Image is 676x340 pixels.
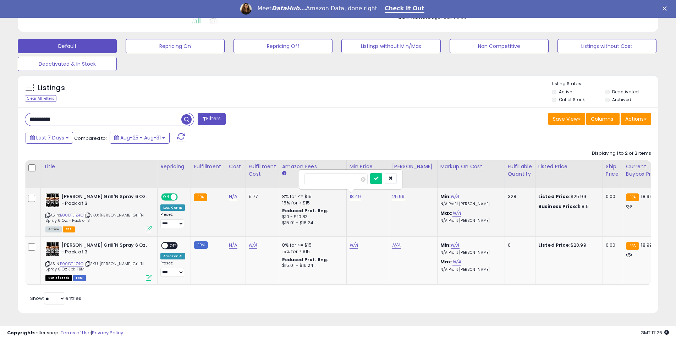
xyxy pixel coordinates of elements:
div: Close [663,6,670,11]
button: Actions [621,113,651,125]
div: $20.99 [538,242,597,248]
button: Filters [198,113,225,125]
strong: Copyright [7,329,33,336]
a: 25.99 [392,193,405,200]
span: OFF [177,194,188,200]
i: DataHub... [271,5,306,12]
div: 5.77 [249,193,274,200]
span: Aug-25 - Aug-31 [120,134,161,141]
p: Listing States: [552,81,658,87]
div: Cost [229,163,243,170]
small: FBA [626,242,639,250]
div: Fulfillment [194,163,222,170]
div: $25.99 [538,193,597,200]
small: FBA [194,193,207,201]
button: Repricing On [126,39,225,53]
b: Min: [440,193,451,200]
button: Listings without Cost [557,39,656,53]
a: Terms of Use [61,329,91,336]
small: FBM [194,241,208,249]
span: | SKU: [PERSON_NAME] Grill'N Spray 6 Oz 3pk FBM [45,261,144,272]
span: FBM [73,275,86,281]
button: Save View [548,113,585,125]
div: seller snap | | [7,330,123,336]
div: Displaying 1 to 2 of 2 items [592,150,651,157]
div: 0.00 [606,242,617,248]
span: Show: entries [30,295,81,302]
a: B00DTJ1Z4O [60,212,83,218]
div: Low. Comp [160,204,185,211]
span: 18.99 [641,242,652,248]
div: Min Price [350,163,386,170]
label: Archived [612,97,631,103]
div: Amazon AI [160,253,185,259]
img: 51ATsB8qeIL._SL40_.jpg [45,193,60,208]
a: Check It Out [385,5,424,13]
div: 0.00 [606,193,617,200]
div: $15.01 - $16.24 [282,220,341,226]
span: | SKU: [PERSON_NAME] Grill'N Spray 6 Oz. - Pack of 3 [45,212,144,223]
button: Last 7 Days [26,132,73,144]
div: Ship Price [606,163,620,178]
img: 51ATsB8qeIL._SL40_.jpg [45,242,60,256]
div: [PERSON_NAME] [392,163,434,170]
button: Listings without Min/Max [341,39,440,53]
div: $15.01 - $16.24 [282,263,341,269]
button: Aug-25 - Aug-31 [110,132,170,144]
div: Preset: [160,261,185,277]
small: Amazon Fees. [282,170,286,177]
span: ON [162,194,171,200]
span: Columns [591,115,613,122]
div: Listed Price [538,163,600,170]
a: N/A [451,193,459,200]
p: N/A Profit [PERSON_NAME] [440,267,499,272]
div: Fulfillable Quantity [508,163,532,178]
a: Privacy Policy [92,329,123,336]
h5: Listings [38,83,65,93]
div: Fulfillment Cost [249,163,276,178]
div: Markup on Cost [440,163,502,170]
a: N/A [249,242,257,249]
p: N/A Profit [PERSON_NAME] [440,218,499,223]
a: B00DTJ1Z4O [60,261,83,267]
div: Clear All Filters [25,95,56,102]
img: Profile image for Georgie [240,3,252,15]
label: Deactivated [612,89,639,95]
p: N/A Profit [PERSON_NAME] [440,250,499,255]
div: ASIN: [45,242,152,280]
div: 0 [508,242,530,248]
div: Title [44,163,154,170]
span: All listings that are currently out of stock and unavailable for purchase on Amazon [45,275,72,281]
div: Preset: [160,212,185,228]
span: 2025-09-8 17:26 GMT [641,329,669,336]
b: Max: [440,210,453,216]
span: OFF [168,243,179,249]
b: Min: [440,242,451,248]
div: Repricing [160,163,188,170]
b: [PERSON_NAME] Grill'N Spray 6 Oz. - Pack of 3 [61,193,148,208]
b: Listed Price: [538,242,571,248]
span: 18.99 [641,193,652,200]
div: 15% for > $15 [282,248,341,255]
div: 8% for <= $15 [282,193,341,200]
a: N/A [229,242,237,249]
div: Amazon Fees [282,163,344,170]
div: $18.5 [538,203,597,210]
b: Business Price: [538,203,577,210]
span: All listings currently available for purchase on Amazon [45,226,62,232]
div: 328 [508,193,530,200]
span: FBA [63,226,75,232]
button: Repricing Off [233,39,332,53]
a: N/A [452,258,461,265]
div: ASIN: [45,193,152,231]
b: Listed Price: [538,193,571,200]
b: Max: [440,258,453,265]
div: Current Buybox Price [626,163,663,178]
button: Deactivated & In Stock [18,57,117,71]
button: Columns [586,113,620,125]
small: FBA [626,193,639,201]
a: N/A [350,242,358,249]
a: N/A [229,193,237,200]
div: Meet Amazon Data, done right. [257,5,379,12]
div: 8% for <= $15 [282,242,341,248]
